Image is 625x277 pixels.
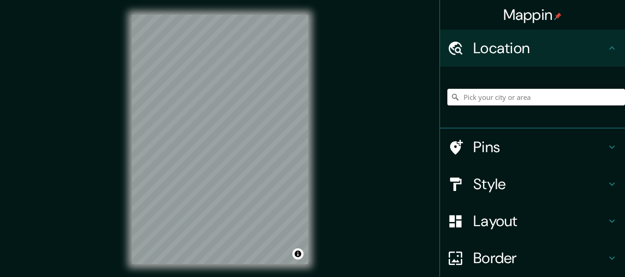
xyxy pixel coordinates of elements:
[503,6,562,24] h4: Mappin
[440,166,625,203] div: Style
[543,241,615,267] iframe: Help widget launcher
[473,138,606,156] h4: Pins
[440,129,625,166] div: Pins
[473,212,606,230] h4: Layout
[447,89,625,105] input: Pick your city or area
[473,175,606,193] h4: Style
[292,248,303,259] button: Toggle attribution
[440,30,625,67] div: Location
[473,39,606,57] h4: Location
[132,15,308,264] canvas: Map
[554,12,562,20] img: pin-icon.png
[473,249,606,267] h4: Border
[440,240,625,277] div: Border
[440,203,625,240] div: Layout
